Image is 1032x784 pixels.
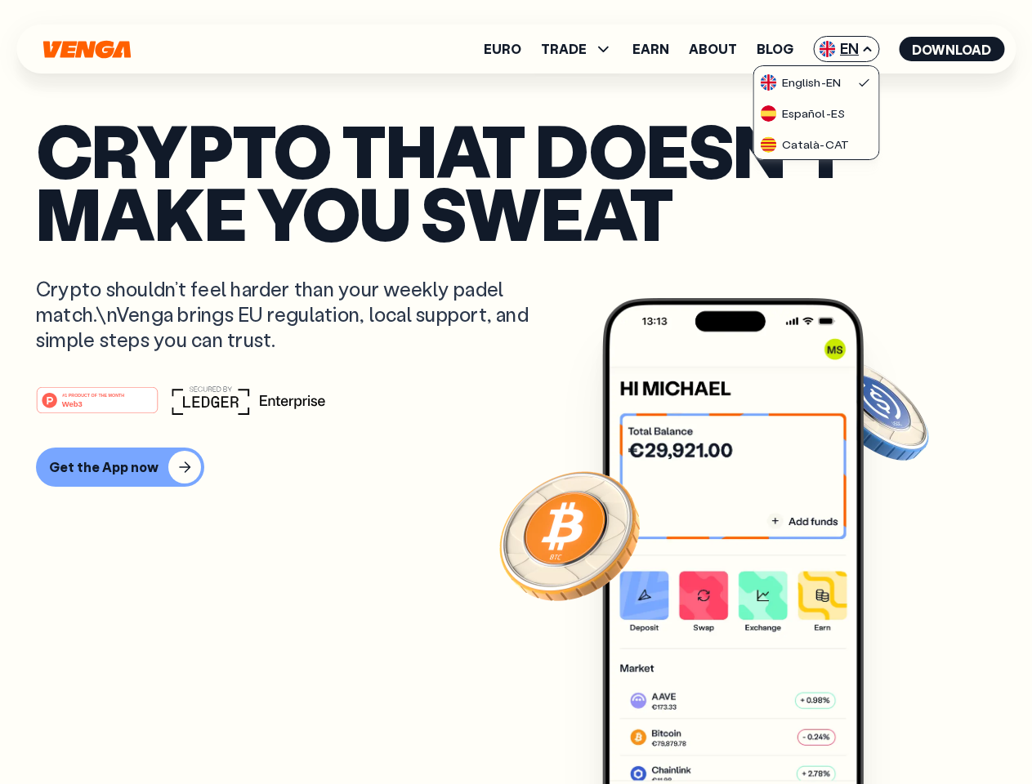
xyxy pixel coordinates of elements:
a: flag-esEspañol-ES [754,97,878,128]
svg: Home [41,40,132,59]
a: Blog [757,42,793,56]
a: Earn [632,42,669,56]
a: Get the App now [36,448,996,487]
a: flag-catCatalà-CAT [754,128,878,159]
button: Get the App now [36,448,204,487]
a: Euro [484,42,521,56]
button: Download [899,37,1004,61]
img: flag-uk [819,41,835,57]
div: Español - ES [761,105,845,122]
span: TRADE [541,42,587,56]
span: EN [813,36,879,62]
img: USDC coin [815,351,932,469]
a: flag-ukEnglish-EN [754,66,878,97]
p: Crypto shouldn’t feel harder than your weekly padel match.\nVenga brings EU regulation, local sup... [36,276,552,353]
a: About [689,42,737,56]
img: flag-es [761,105,777,122]
img: flag-uk [761,74,777,91]
img: Bitcoin [496,461,643,608]
div: Get the App now [49,459,159,475]
div: English - EN [761,74,841,91]
a: #1 PRODUCT OF THE MONTHWeb3 [36,396,159,417]
tspan: Web3 [62,399,83,408]
div: Català - CAT [761,136,849,153]
tspan: #1 PRODUCT OF THE MONTH [62,392,124,397]
span: TRADE [541,39,613,59]
p: Crypto that doesn’t make you sweat [36,118,996,243]
img: flag-cat [761,136,777,153]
